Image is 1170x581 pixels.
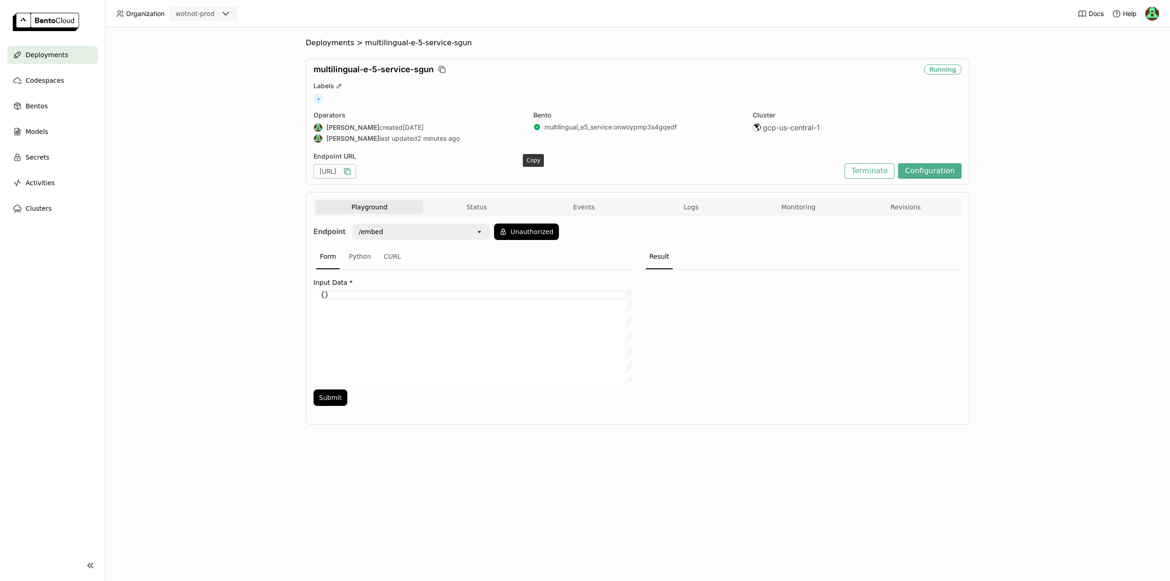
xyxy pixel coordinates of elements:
[314,164,356,179] div: [URL]
[314,279,632,286] label: Input Data *
[345,245,375,269] div: Python
[745,200,852,214] button: Monitoring
[326,123,379,132] strong: [PERSON_NAME]
[7,148,98,166] a: Secrets
[365,38,472,48] span: multilingual-e-5-service-sgun
[523,154,544,167] div: Copy
[215,10,216,19] input: Selected wotnot-prod.
[1123,10,1137,18] span: Help
[26,75,64,86] span: Codespaces
[476,228,483,235] svg: open
[7,97,98,115] a: Bentos
[852,200,959,214] button: Revisions
[306,38,969,48] nav: Breadcrumbs navigation
[175,9,214,18] div: wotnot-prod
[7,123,98,141] a: Models
[13,13,79,31] img: logo
[321,291,329,298] span: {}
[924,64,962,75] div: Running
[314,123,522,132] div: created
[544,123,677,131] a: multilingual_e5_service:onwoypmp3s4gqedf
[26,101,48,112] span: Bentos
[684,203,698,211] span: Logs
[314,64,434,75] span: multilingual-e-5-service-sgun
[314,111,522,119] div: Operators
[7,174,98,192] a: Activities
[314,134,522,143] div: last updated
[753,111,962,119] div: Cluster
[533,111,742,119] div: Bento
[403,123,424,132] span: [DATE]
[26,203,52,214] span: Clusters
[314,389,347,406] button: Submit
[354,38,365,48] span: >
[314,123,322,132] img: Darshit Bhuva
[1089,10,1104,18] span: Docs
[380,245,405,269] div: CURL
[314,94,324,104] span: +
[763,123,820,132] span: gcp-us-central-1
[898,163,962,179] button: Configuration
[314,82,962,90] div: Labels
[359,227,383,236] div: /embed
[326,134,379,143] strong: [PERSON_NAME]
[26,126,48,137] span: Models
[7,71,98,90] a: Codespaces
[306,38,354,48] span: Deployments
[494,224,559,240] button: Unauthorized
[26,49,68,60] span: Deployments
[314,227,346,236] strong: Endpoint
[845,163,894,179] button: Terminate
[126,10,165,18] span: Organization
[530,200,638,214] button: Events
[1112,9,1137,18] div: Help
[646,245,673,269] div: Result
[7,199,98,218] a: Clusters
[26,152,49,163] span: Secrets
[417,134,460,143] span: 2 minutes ago
[314,134,322,143] img: Darshit Bhuva
[314,152,840,160] div: Endpoint URL
[1145,7,1159,21] img: Darshit Bhuva
[423,200,531,214] button: Status
[7,46,98,64] a: Deployments
[316,200,423,214] button: Playground
[26,177,55,188] span: Activities
[316,245,340,269] div: Form
[1078,9,1104,18] a: Docs
[384,227,385,236] input: Selected /embed.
